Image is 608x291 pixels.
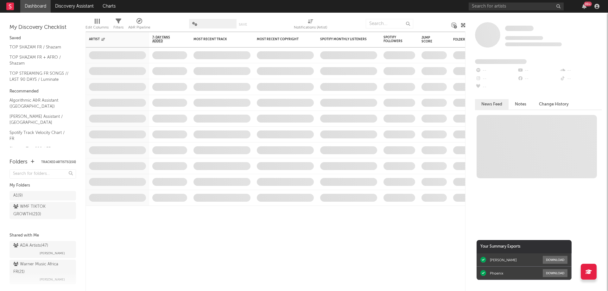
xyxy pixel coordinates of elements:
[9,24,76,31] div: My Discovery Checklist
[9,241,76,258] a: ADA Artists(47)[PERSON_NAME]
[9,97,70,110] a: Algorithmic A&R Assistant ([GEOGRAPHIC_DATA])
[505,42,562,46] span: 0 fans last week
[477,240,572,253] div: Your Summary Exports
[13,192,23,199] div: A1 ( 9 )
[475,66,517,75] div: --
[9,202,76,219] a: WMF TIKTOK GROWTH(210)
[239,23,247,26] button: Save
[9,129,70,142] a: Spotify Track Velocity Chart / FR
[366,19,413,28] input: Search...
[505,36,543,40] span: Tracking Since: [DATE]
[9,88,76,95] div: Recommended
[128,24,150,31] div: A&R Pipeline
[517,75,559,83] div: --
[475,83,517,91] div: --
[9,260,76,284] a: Warner Music Africa FR(21)[PERSON_NAME]
[9,191,76,200] a: A1(9)
[533,99,575,110] button: Change History
[9,232,76,239] div: Shared with Me
[113,16,123,34] div: Filters
[584,2,592,6] div: 99 +
[383,35,406,43] div: Spotify Followers
[294,16,327,34] div: Notifications (Artist)
[9,113,70,126] a: [PERSON_NAME] Assistant / [GEOGRAPHIC_DATA]
[193,37,241,41] div: Most Recent Track
[13,203,58,218] div: WMF TIKTOK GROWTH ( 210 )
[128,16,150,34] div: A&R Pipeline
[294,24,327,31] div: Notifications (Artist)
[9,145,70,152] a: Shazam Top 200 / FR
[85,16,109,34] div: Edit Columns
[152,35,178,43] span: 7-Day Fans Added
[421,36,437,43] div: Jump Score
[40,250,65,257] span: [PERSON_NAME]
[490,271,503,275] div: Phoenix
[41,161,76,164] button: Tracked Artists(150)
[505,26,534,31] span: Some Artist
[560,66,602,75] div: --
[9,182,76,189] div: My Folders
[505,25,534,32] a: Some Artist
[9,158,28,166] div: Folders
[9,70,70,83] a: TOP STREAMING FR SONGS // LAST 90 DAYS / Luminate
[9,35,76,42] div: Saved
[9,44,70,51] a: TOP SHAZAM FR / Shazam
[475,99,509,110] button: News Feed
[543,269,567,277] button: Download
[113,24,123,31] div: Filters
[509,99,533,110] button: Notes
[320,37,368,41] div: Spotify Monthly Listeners
[453,38,501,41] div: Folders
[475,59,527,64] span: Fans Added by Platform
[40,276,65,283] span: [PERSON_NAME]
[9,169,76,179] input: Search for folders...
[543,256,567,264] button: Download
[257,37,304,41] div: Most Recent Copyright
[13,261,71,276] div: Warner Music Africa FR ( 21 )
[89,37,136,41] div: Artist
[475,75,517,83] div: --
[9,54,70,67] a: TOP SHAZAM FR + AFRO / Shazam
[469,3,564,10] input: Search for artists
[85,24,109,31] div: Edit Columns
[517,66,559,75] div: --
[582,4,586,9] button: 99+
[490,258,517,262] div: [PERSON_NAME]
[13,242,48,250] div: ADA Artists ( 47 )
[560,75,602,83] div: --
